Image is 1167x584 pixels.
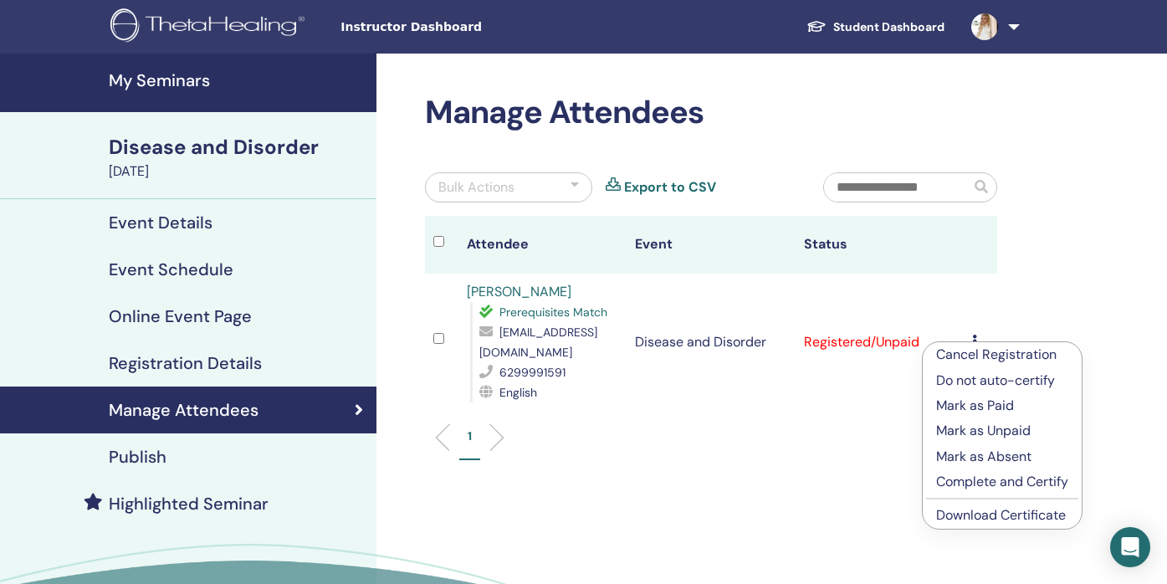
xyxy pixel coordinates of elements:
[109,161,366,182] div: [DATE]
[499,365,566,380] span: 6299991591
[936,421,1068,441] p: Mark as Unpaid
[99,133,376,182] a: Disease and Disorder[DATE]
[936,472,1068,492] p: Complete and Certify
[936,345,1068,365] p: Cancel Registration
[109,400,258,420] h4: Manage Attendees
[110,8,310,46] img: logo.png
[971,13,998,40] img: default.jpg
[109,259,233,279] h4: Event Schedule
[936,371,1068,391] p: Do not auto-certify
[109,447,166,467] h4: Publish
[438,177,514,197] div: Bulk Actions
[624,177,716,197] a: Export to CSV
[1110,527,1150,567] div: Open Intercom Messenger
[936,447,1068,467] p: Mark as Absent
[109,353,262,373] h4: Registration Details
[936,396,1068,416] p: Mark as Paid
[468,428,472,445] p: 1
[425,94,997,132] h2: Manage Attendees
[109,213,212,233] h4: Event Details
[499,385,537,400] span: English
[796,216,964,274] th: Status
[340,18,591,36] span: Instructor Dashboard
[793,12,958,43] a: Student Dashboard
[109,70,366,90] h4: My Seminars
[109,494,269,514] h4: Highlighted Seminar
[627,274,795,411] td: Disease and Disorder
[109,306,252,326] h4: Online Event Page
[499,305,607,320] span: Prerequisites Match
[627,216,795,274] th: Event
[458,216,627,274] th: Attendee
[806,19,827,33] img: graduation-cap-white.svg
[109,133,366,161] div: Disease and Disorder
[467,283,571,300] a: [PERSON_NAME]
[479,325,597,360] span: [EMAIL_ADDRESS][DOMAIN_NAME]
[936,506,1066,524] a: Download Certificate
